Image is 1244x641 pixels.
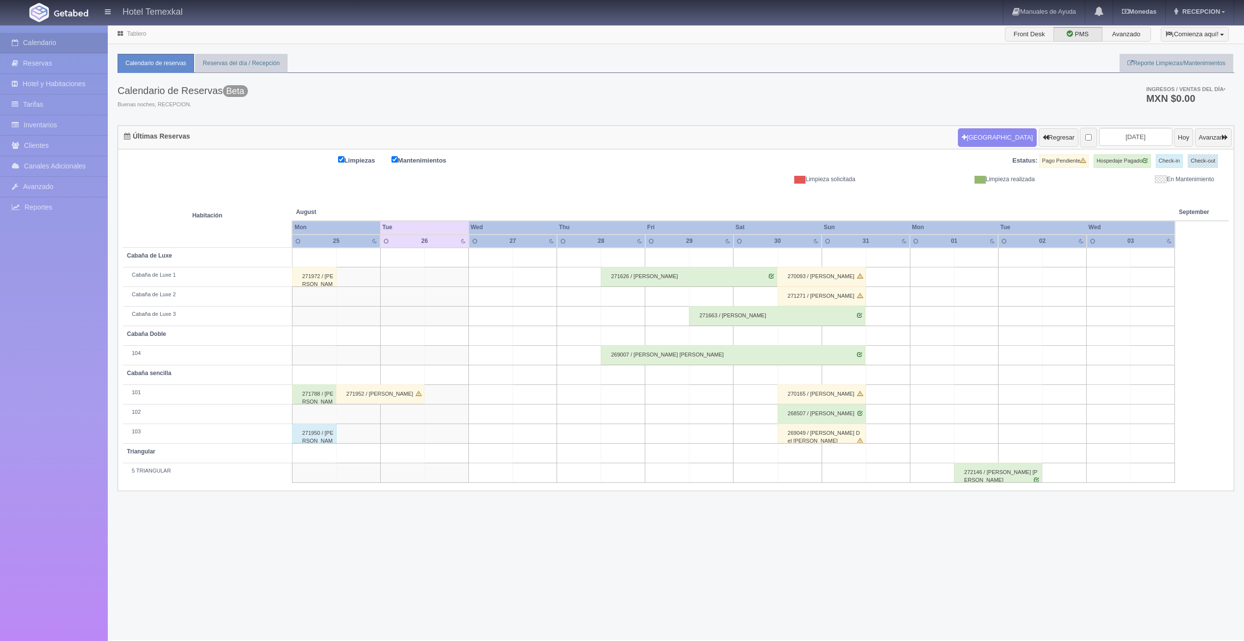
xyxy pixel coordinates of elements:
h3: MXN $0.00 [1146,94,1225,103]
button: ¡Comienza aquí! [1161,27,1229,42]
input: Mantenimientos [391,156,398,163]
a: Reservas del día / Recepción [195,54,288,73]
th: Mon [910,221,998,234]
span: Buenas noches, RECEPCION. [118,101,248,109]
b: Cabaña sencilla [127,370,171,377]
b: Cabaña Doble [127,331,166,337]
div: 271788 / [PERSON_NAME] [292,384,337,404]
th: Sat [733,221,822,234]
img: Getabed [54,9,88,17]
div: 25 [322,237,350,245]
th: Wed [1087,221,1175,234]
button: Regresar [1039,128,1078,147]
label: Avanzado [1102,27,1151,42]
th: Tue [380,221,468,234]
input: Limpiezas [338,156,344,163]
b: Monedas [1122,8,1156,15]
div: Cabaña de Luxe 2 [127,291,288,299]
strong: Habitación [192,212,222,219]
th: Wed [469,221,557,234]
button: Hoy [1174,128,1193,147]
th: Tue [998,221,1086,234]
label: Front Desk [1005,27,1054,42]
span: Ingresos / Ventas del día [1146,86,1225,92]
b: Cabaña de Luxe [127,252,172,259]
h4: Últimas Reservas [124,133,190,140]
div: 271972 / [PERSON_NAME] [292,267,337,286]
span: September [1179,208,1209,216]
div: 271950 / [PERSON_NAME] [292,424,337,443]
div: 30 [764,237,792,245]
button: [GEOGRAPHIC_DATA] [958,128,1037,147]
div: 01 [940,237,968,245]
div: 101 [127,389,288,397]
label: Estatus: [1012,156,1037,166]
div: 271952 / [PERSON_NAME] [336,384,424,404]
span: August [296,208,464,216]
div: Cabaña de Luxe 3 [127,310,288,318]
div: 03 [1117,237,1145,245]
div: 31 [852,237,880,245]
h4: Hotel Temexkal [122,5,183,17]
img: Getabed [29,3,49,22]
div: 271271 / [PERSON_NAME] [778,286,866,306]
label: PMS [1053,27,1102,42]
div: 5 TRIANGULAR [127,467,288,475]
a: Reporte Limpiezas/Mantenimientos [1120,54,1233,73]
h3: Calendario de Reservas [118,85,248,96]
th: Sun [822,221,910,234]
div: 102 [127,408,288,416]
th: Fri [645,221,733,234]
div: Cabaña de Luxe 1 [127,271,288,279]
div: 29 [676,237,704,245]
div: 103 [127,428,288,436]
span: RECEPCION [1180,8,1220,15]
th: Thu [557,221,645,234]
b: Triangular [127,448,155,455]
div: 28 [587,237,615,245]
div: 272146 / [PERSON_NAME] [PERSON_NAME] [954,463,1042,482]
div: 26 [411,237,439,245]
label: Check-out [1188,154,1218,168]
label: Pago Pendiente [1039,154,1089,168]
a: Tablero [127,30,146,37]
div: 268507 / [PERSON_NAME] [778,404,866,424]
div: 271626 / [PERSON_NAME] [601,267,777,286]
div: 269049 / [PERSON_NAME] Del [PERSON_NAME] [778,424,866,443]
div: 270165 / [PERSON_NAME] [778,384,866,404]
div: Limpieza realizada [863,175,1042,184]
button: Avanzar [1195,128,1232,147]
span: Beta [223,85,248,97]
div: 02 [1028,237,1056,245]
div: Limpieza solicitada [683,175,863,184]
label: Hospedaje Pagado [1094,154,1151,168]
div: 269007 / [PERSON_NAME] [PERSON_NAME] [601,345,865,365]
label: Limpiezas [338,154,390,166]
div: 104 [127,350,288,357]
label: Mantenimientos [391,154,461,166]
div: 27 [499,237,527,245]
div: 271663 / [PERSON_NAME] [689,306,865,326]
div: 270093 / [PERSON_NAME] [778,267,866,286]
a: Calendario de reservas [118,54,194,73]
div: En Mantenimiento [1042,175,1221,184]
label: Check-in [1156,154,1183,168]
th: Mon [292,221,380,234]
